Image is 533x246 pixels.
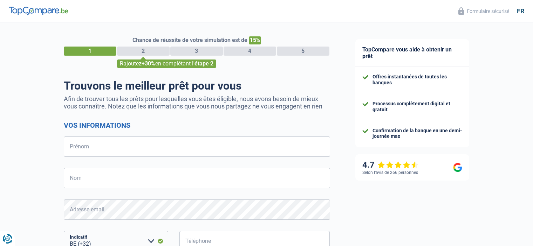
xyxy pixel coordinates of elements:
[117,59,216,68] div: Rajoutez en complétant l'
[373,101,462,113] div: Processus complètement digital et gratuit
[454,5,513,17] button: Formulaire sécurisé
[194,60,213,67] span: étape 2
[132,37,247,43] span: Chance de réussite de votre simulation est de
[170,47,223,56] div: 3
[362,170,418,175] div: Selon l’avis de 266 personnes
[117,47,170,56] div: 2
[277,47,329,56] div: 5
[64,121,330,129] h2: Vos informations
[9,7,68,15] img: TopCompare Logo
[224,47,276,56] div: 4
[142,60,155,67] span: +30%
[64,47,116,56] div: 1
[64,95,330,110] p: Afin de trouver tous les prêts pour lesquelles vous êtes éligible, nous avons besoin de mieux vou...
[64,79,330,92] h1: Trouvons le meilleur prêt pour vous
[362,160,419,170] div: 4.7
[355,39,469,67] div: TopCompare vous aide à obtenir un prêt
[373,74,462,86] div: Offres instantanées de toutes les banques
[517,7,524,15] div: fr
[373,128,462,140] div: Confirmation de la banque en une demi-journée max
[249,36,261,44] span: 15%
